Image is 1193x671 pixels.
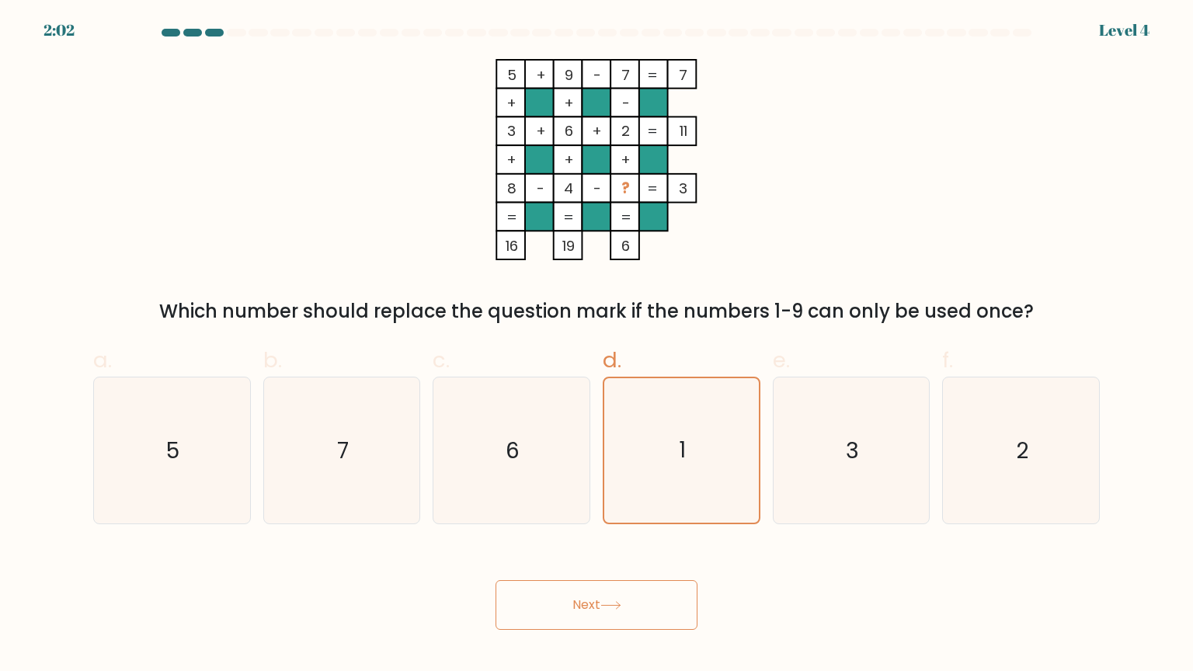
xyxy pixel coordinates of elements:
[647,65,658,85] tspan: =
[621,150,631,169] tspan: +
[621,121,630,141] tspan: 2
[564,179,573,198] tspan: 4
[167,434,180,465] text: 5
[507,179,517,198] tspan: 8
[507,121,516,141] tspan: 3
[680,121,687,141] tspan: 11
[680,179,688,198] tspan: 3
[506,207,517,227] tspan: =
[593,65,601,85] tspan: -
[506,236,518,256] tspan: 16
[647,121,658,141] tspan: =
[942,345,953,375] span: f.
[506,150,517,169] tspan: +
[337,434,349,465] text: 7
[680,435,687,465] text: 1
[773,345,790,375] span: e.
[536,65,546,85] tspan: +
[593,179,601,198] tspan: -
[621,65,630,85] tspan: 7
[622,93,630,113] tspan: -
[680,65,688,85] tspan: 7
[565,65,573,85] tspan: 9
[1099,19,1150,42] div: Level 4
[263,345,282,375] span: b.
[621,207,631,227] tspan: =
[846,434,859,465] text: 3
[565,121,573,141] tspan: 6
[563,207,574,227] tspan: =
[621,236,630,256] tspan: 6
[564,93,574,113] tspan: +
[647,179,658,198] tspan: =
[43,19,75,42] div: 2:02
[562,236,575,256] tspan: 19
[433,345,450,375] span: c.
[506,434,520,465] text: 6
[537,179,544,198] tspan: -
[621,179,630,198] tspan: ?
[93,345,112,375] span: a.
[506,93,517,113] tspan: +
[1016,434,1028,465] text: 2
[496,580,697,630] button: Next
[536,121,546,141] tspan: +
[507,65,517,85] tspan: 5
[564,150,574,169] tspan: +
[593,121,603,141] tspan: +
[603,345,621,375] span: d.
[103,297,1090,325] div: Which number should replace the question mark if the numbers 1-9 can only be used once?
